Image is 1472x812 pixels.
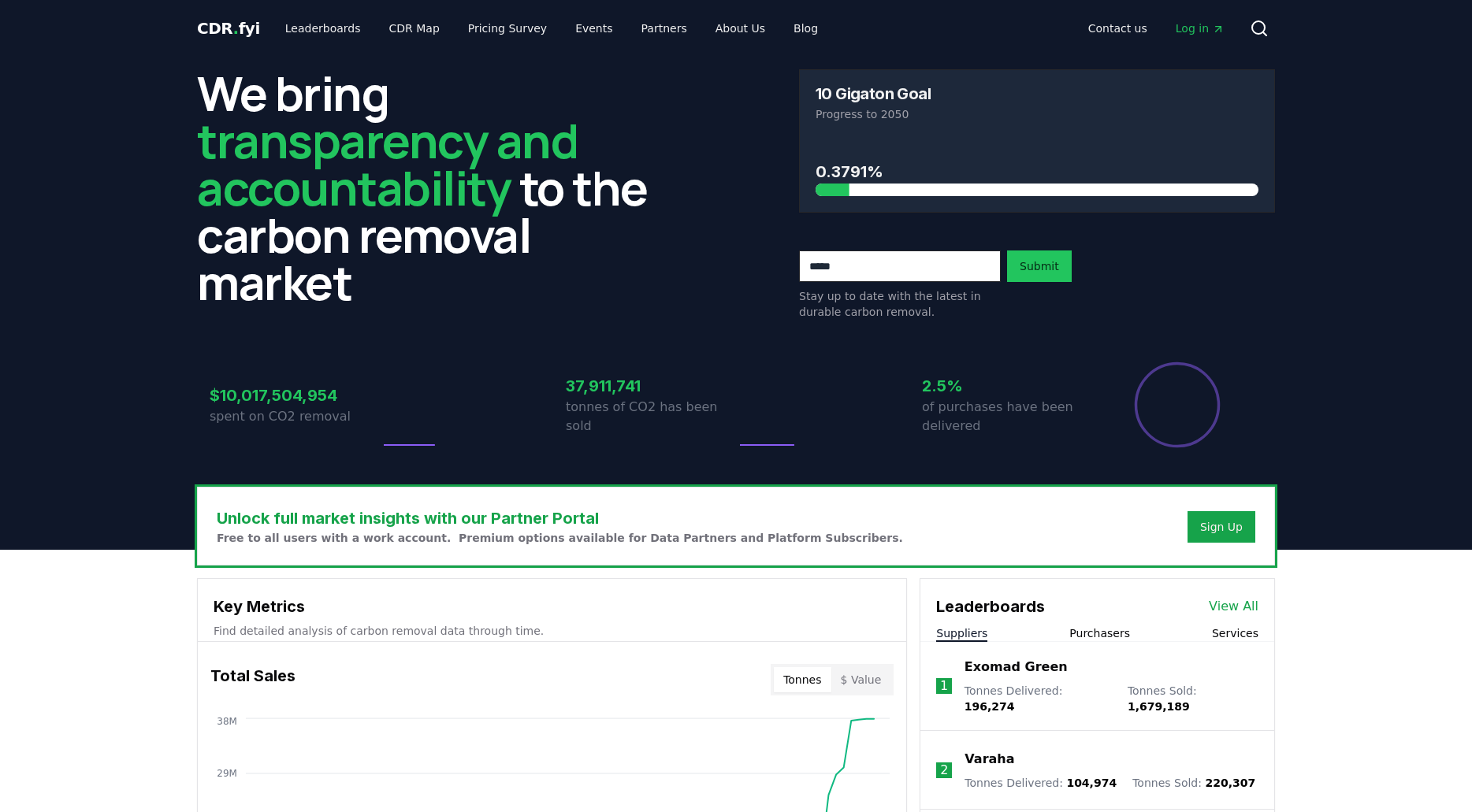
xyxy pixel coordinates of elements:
h3: Leaderboards [936,595,1045,618]
div: Percentage of sales delivered [1133,361,1221,449]
p: Tonnes Sold : [1132,775,1255,791]
p: tonnes of CO2 has been sold [566,398,736,436]
a: About Us [703,14,778,43]
span: 1,679,189 [1128,700,1190,713]
tspan: 38M [217,716,237,727]
button: Services [1212,625,1258,641]
p: 2 [940,761,948,780]
a: Log in [1163,14,1237,43]
span: CDR fyi [197,19,260,38]
nav: Main [1076,14,1237,43]
a: Contact us [1076,14,1160,43]
p: Tonnes Delivered : [965,775,1117,791]
p: Progress to 2050 [816,106,1258,122]
h3: $10,017,504,954 [210,384,380,407]
h3: Total Sales [210,664,296,695]
h3: Unlock full market insights with our Partner Portal [217,506,903,530]
button: Purchasers [1069,625,1130,641]
span: 196,274 [965,700,1015,713]
a: Leaderboards [273,14,374,43]
button: $ Value [831,667,891,692]
button: Suppliers [936,625,987,641]
a: Sign Up [1200,519,1243,535]
button: Sign Up [1188,511,1255,543]
p: Tonnes Sold : [1128,683,1258,714]
nav: Main [273,14,831,43]
h2: We bring to the carbon removal market [197,69,673,306]
span: . [233,19,239,38]
button: Submit [1007,250,1072,282]
a: Partners [629,14,700,43]
h3: 10 Gigaton Goal [816,86,931,102]
a: CDR.fyi [197,17,260,39]
span: Log in [1176,20,1225,36]
p: Find detailed analysis of carbon removal data through time. [214,623,890,639]
p: 1 [940,677,948,695]
p: of purchases have been delivered [922,398,1092,436]
a: CDR Map [377,14,452,43]
a: Exomad Green [965,658,1068,677]
h3: 2.5% [922,374,1092,398]
a: Varaha [965,750,1014,769]
span: 220,307 [1205,777,1255,789]
h3: Key Metrics [214,595,890,618]
p: Tonnes Delivered : [965,683,1112,714]
h3: 0.3791% [816,160,1258,184]
a: Pricing Survey [455,14,559,43]
tspan: 29M [217,768,237,779]
button: Tonnes [774,667,831,692]
p: Stay up to date with the latest in durable carbon removal. [799,288,1001,320]
p: spent on CO2 removal [210,407,380,426]
span: transparency and accountability [197,108,578,220]
a: Blog [781,14,831,43]
p: Free to all users with a work account. Premium options available for Data Partners and Platform S... [217,530,903,546]
span: 104,974 [1066,777,1117,789]
a: Events [563,14,625,43]
a: View All [1209,597,1258,616]
h3: 37,911,741 [566,374,736,398]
